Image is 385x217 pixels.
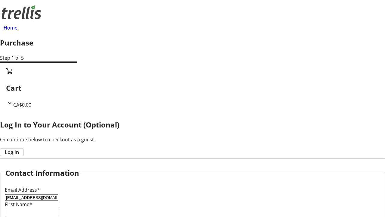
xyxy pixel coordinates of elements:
h2: Cart [6,83,379,93]
label: First Name* [5,201,32,208]
h2: Contact Information [5,168,79,178]
div: CartCA$0.00 [6,68,379,108]
span: Log In [5,149,19,156]
label: Email Address* [5,187,40,193]
span: CA$0.00 [13,102,31,108]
